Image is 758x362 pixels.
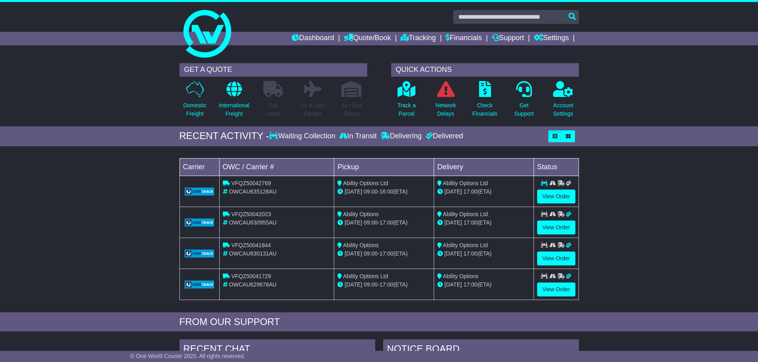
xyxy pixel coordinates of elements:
[437,219,530,227] div: (ETA)
[443,242,488,248] span: Ability Options Ltd
[231,242,271,248] span: VFQZ50041844
[341,101,362,118] p: Air / Sea Depot
[492,32,524,45] a: Support
[131,353,246,359] span: © One World Courier 2025. All rights reserved.
[219,101,249,118] p: International Freight
[534,32,569,45] a: Settings
[364,250,378,257] span: 09:00
[364,281,378,288] span: 09:00
[424,132,463,141] div: Delivered
[444,219,462,226] span: [DATE]
[380,188,394,195] span: 16:00
[231,273,271,279] span: VFQZ50041729
[343,211,378,217] span: Ability Options
[397,81,416,122] a: Track aParcel
[380,281,394,288] span: 17:00
[337,188,431,196] div: - (ETA)
[553,101,573,118] p: Account Settings
[218,81,250,122] a: InternationalFreight
[179,130,269,142] div: RECENT ACTIVITY -
[464,281,477,288] span: 17:00
[514,101,534,118] p: Get Support
[179,316,579,328] div: FROM OUR SUPPORT
[345,250,362,257] span: [DATE]
[537,221,575,234] a: View Order
[464,188,477,195] span: 17:00
[231,211,271,217] span: VFQZ50042023
[435,81,456,122] a: NetworkDelays
[185,250,214,257] img: GetCarrierServiceLogo
[379,132,424,141] div: Delivering
[437,250,530,258] div: (ETA)
[345,188,362,195] span: [DATE]
[179,339,375,361] div: RECENT CHAT
[446,32,482,45] a: Financials
[391,63,579,77] div: QUICK ACTIONS
[537,190,575,203] a: View Order
[380,250,394,257] span: 17:00
[345,219,362,226] span: [DATE]
[185,188,214,196] img: GetCarrierServiceLogo
[334,158,434,176] td: Pickup
[229,188,277,195] span: OWCAU635128AU
[434,158,534,176] td: Delivery
[183,81,207,122] a: DomesticFreight
[537,252,575,265] a: View Order
[383,339,579,361] div: NOTICE BOARD
[437,281,530,289] div: (ETA)
[229,250,277,257] span: OWCAU630131AU
[443,273,478,279] span: Ability Options
[435,101,456,118] p: Network Delays
[343,273,388,279] span: Ability Options Ltd
[364,219,378,226] span: 09:00
[464,250,477,257] span: 17:00
[437,188,530,196] div: (ETA)
[364,188,378,195] span: 09:00
[229,219,277,226] span: OWCAU630955AU
[179,63,367,77] div: GET A QUOTE
[534,158,579,176] td: Status
[343,180,388,186] span: Ability Options Ltd
[464,219,477,226] span: 17:00
[337,281,431,289] div: - (ETA)
[472,101,497,118] p: Check Financials
[443,211,488,217] span: Ability Options Ltd
[231,180,271,186] span: VFQZ50042769
[185,281,214,288] img: GetCarrierServiceLogo
[337,132,379,141] div: In Transit
[183,101,206,118] p: Domestic Freight
[185,219,214,226] img: GetCarrierServiceLogo
[269,132,337,141] div: Waiting Collection
[301,101,324,118] p: Air & Sea Freight
[553,81,574,122] a: AccountSettings
[444,188,462,195] span: [DATE]
[337,219,431,227] div: - (ETA)
[380,219,394,226] span: 17:00
[398,101,416,118] p: Track a Parcel
[292,32,334,45] a: Dashboard
[472,81,498,122] a: CheckFinancials
[401,32,436,45] a: Tracking
[219,158,334,176] td: OWC / Carrier #
[444,281,462,288] span: [DATE]
[345,281,362,288] span: [DATE]
[444,250,462,257] span: [DATE]
[337,250,431,258] div: - (ETA)
[179,158,219,176] td: Carrier
[514,81,534,122] a: GetSupport
[344,32,391,45] a: Quote/Book
[229,281,277,288] span: OWCAU629678AU
[537,283,575,296] a: View Order
[443,180,488,186] span: Ability Options Ltd
[343,242,378,248] span: Ability Options
[263,101,283,118] p: Full Loads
